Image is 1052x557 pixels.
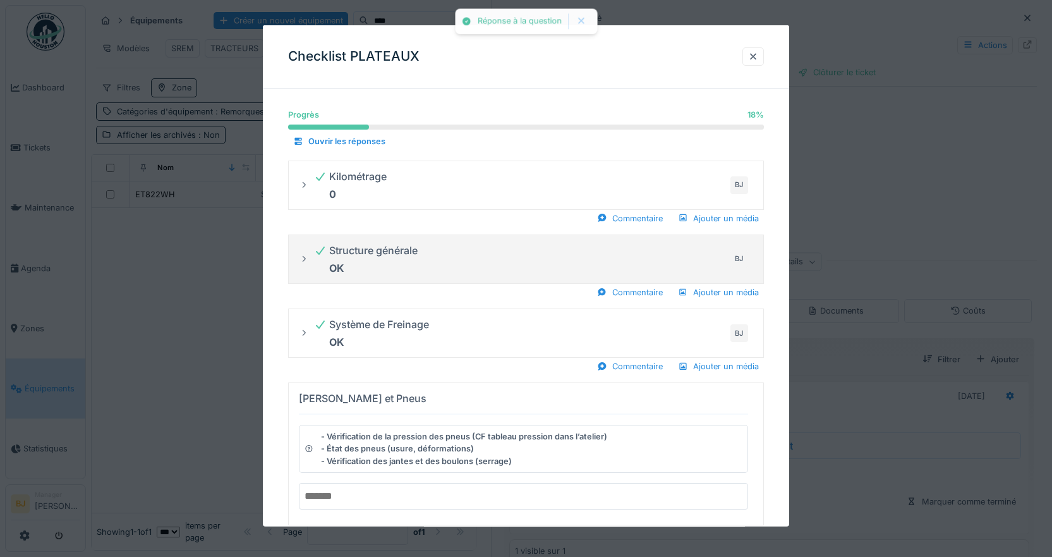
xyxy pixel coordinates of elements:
[730,324,748,342] div: BJ
[592,209,668,226] div: Commentaire
[730,176,748,193] div: BJ
[294,240,758,278] summary: Structure généraleOKBJ
[314,317,429,350] div: Système de Freinage
[673,283,764,300] div: Ajouter un média
[730,250,748,267] div: BJ
[288,133,390,150] div: Ouvrir les réponses
[567,525,643,542] div: Commentaire
[747,109,764,121] div: 18 %
[648,525,739,542] div: Ajouter un média
[314,168,387,201] div: Kilométrage
[294,166,758,204] summary: Kilométrage0BJ
[294,314,758,352] summary: Système de FreinageOKBJ
[288,125,764,130] progress: 18 %
[329,187,336,200] strong: 0
[321,431,607,467] div: - Vérification de la pression des pneus (CF tableau pression dans l’atelier) - État des pneus (us...
[673,209,764,226] div: Ajouter un média
[294,388,758,520] summary: [PERSON_NAME] et Pneus- Vérification de la pression des pneus (CF tableau pression dans l’atelier...
[329,336,344,348] strong: OK
[673,358,764,375] div: Ajouter un média
[477,18,562,28] div: Réponse à la question
[299,391,426,406] div: [PERSON_NAME] et Pneus
[592,283,668,300] div: Commentaire
[592,358,668,375] div: Commentaire
[329,261,344,274] strong: OK
[288,49,420,64] h3: Checklist PLATEAUX
[288,109,319,121] div: Progrès
[314,242,418,275] div: Structure générale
